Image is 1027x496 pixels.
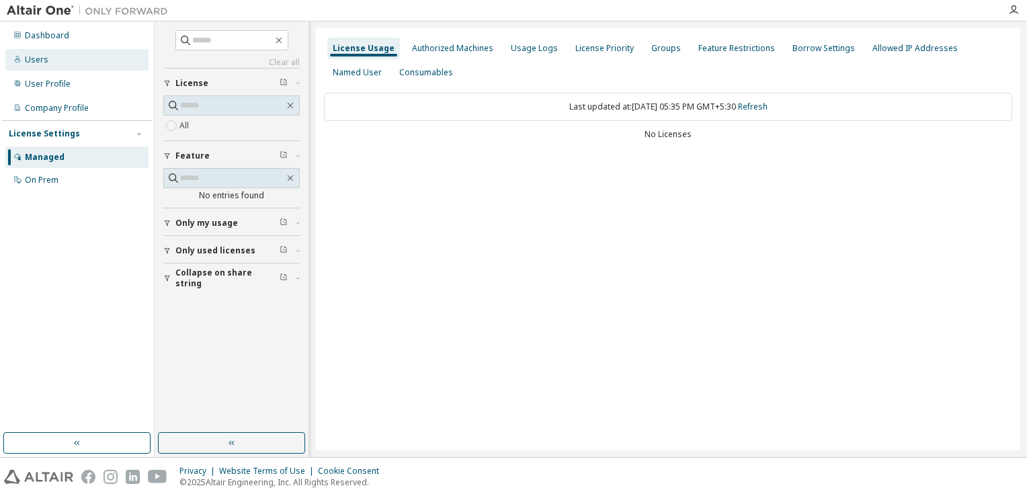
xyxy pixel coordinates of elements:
div: Allowed IP Addresses [872,43,958,54]
span: Only used licenses [175,245,255,256]
span: Clear filter [280,78,288,89]
div: Website Terms of Use [219,466,318,477]
div: No Licenses [324,129,1012,140]
div: Groups [651,43,681,54]
div: Consumables [399,67,453,78]
button: License [163,69,300,98]
span: License [175,78,208,89]
span: Clear filter [280,273,288,284]
div: Company Profile [25,103,89,114]
div: User Profile [25,79,71,89]
span: Only my usage [175,218,238,229]
div: Cookie Consent [318,466,387,477]
button: Feature [163,141,300,171]
span: Clear filter [280,218,288,229]
div: On Prem [25,175,58,185]
span: Collapse on share string [175,267,280,289]
div: Dashboard [25,30,69,41]
div: Last updated at: [DATE] 05:35 PM GMT+5:30 [324,93,1012,121]
div: Managed [25,152,65,163]
div: License Usage [333,43,395,54]
div: License Settings [9,128,80,139]
button: Only my usage [163,208,300,238]
img: instagram.svg [104,470,118,484]
a: Refresh [738,101,768,112]
div: Feature Restrictions [698,43,775,54]
img: youtube.svg [148,470,167,484]
img: facebook.svg [81,470,95,484]
div: Privacy [179,466,219,477]
span: Clear filter [280,151,288,161]
div: Named User [333,67,382,78]
img: Altair One [7,4,175,17]
img: linkedin.svg [126,470,140,484]
p: © 2025 Altair Engineering, Inc. All Rights Reserved. [179,477,387,488]
span: Feature [175,151,210,161]
div: Users [25,54,48,65]
button: Collapse on share string [163,263,300,293]
button: Only used licenses [163,236,300,265]
div: Borrow Settings [792,43,855,54]
span: Clear filter [280,245,288,256]
div: Authorized Machines [412,43,493,54]
div: No entries found [163,190,300,201]
img: altair_logo.svg [4,470,73,484]
div: Usage Logs [511,43,558,54]
label: All [179,118,192,134]
a: Clear all [163,57,300,68]
div: License Priority [575,43,634,54]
